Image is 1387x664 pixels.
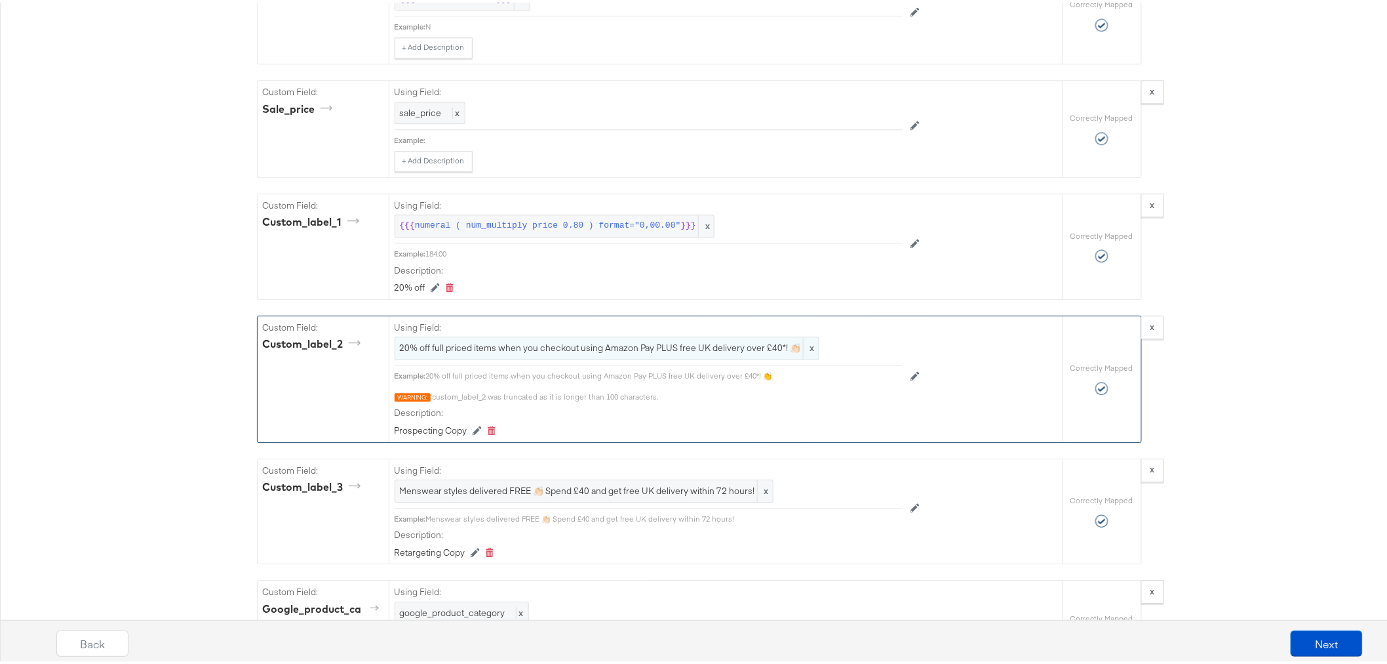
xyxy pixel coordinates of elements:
div: google_product_category [263,599,383,629]
span: sale_price [400,104,442,116]
span: numeral ( num_multiply price 0.80 ) format="0,00.00" [415,217,681,230]
div: 20% off full priced items when you checkout using Amazon Pay PLUS free UK delivery over £40*! 👏 [426,368,903,379]
div: Retargeting Copy [395,544,465,556]
button: x [1141,77,1164,101]
span: x [698,213,714,234]
div: Warning: [395,390,431,400]
div: 20% off [395,279,425,291]
label: Using Field: [395,583,903,596]
div: N [426,19,903,30]
label: Custom Field: [263,462,383,474]
label: Description: [395,262,903,274]
span: google_product_category [400,604,505,616]
label: Custom Field: [263,197,383,209]
div: Prospecting Copy [395,422,467,434]
button: + Add Description [395,148,473,169]
label: Using Field: [395,83,903,96]
div: custom_label_2 was truncated as it is longer than 100 characters. [433,389,903,400]
label: Using Field: [395,319,903,331]
label: Using Field: [395,462,903,474]
label: Correctly Mapped [1070,110,1133,121]
button: x [1141,456,1164,480]
div: Example: [395,368,426,379]
div: Example: [395,133,426,143]
label: Description: [395,404,903,417]
strong: x [1150,318,1155,330]
span: x [516,604,524,616]
span: {{{ [400,217,415,230]
button: Next [1291,628,1363,654]
div: sale_price [263,99,337,114]
div: Menswear styles delivered FREE 👏🏻 Spend £40 and get free UK delivery within 72 hours! [426,511,903,522]
span: 20% off full priced items when you checkout using Amazon Pay PLUS free UK delivery over £40*! 👏🏻 [400,339,814,352]
div: custom_label_1 [263,212,364,227]
button: Back [56,628,128,654]
button: x [1141,313,1164,337]
span: x [757,478,773,499]
div: custom_label_3 [263,477,365,492]
div: Example: [395,246,426,257]
label: Correctly Mapped [1070,493,1133,503]
div: 184.00 [426,246,903,257]
strong: x [1150,196,1155,208]
label: Description: [395,526,903,539]
span: }}} [681,217,696,230]
div: Example: [395,19,426,30]
button: + Add Description [395,35,473,56]
label: Correctly Mapped [1070,360,1133,371]
button: x [1141,191,1164,215]
span: x [803,335,819,356]
label: Custom Field: [263,583,383,596]
label: Custom Field: [263,83,383,96]
label: Correctly Mapped [1070,228,1133,239]
span: x [452,104,460,116]
div: custom_label_2 [263,334,365,349]
div: Example: [395,511,426,522]
strong: x [1150,83,1155,94]
strong: x [1150,583,1155,594]
label: Custom Field: [263,319,383,331]
span: Menswear styles delivered FREE 👏🏻 Spend £40 and get free UK delivery within 72 hours! [400,482,768,495]
strong: x [1150,461,1155,472]
label: Using Field: [395,197,903,209]
button: x [1141,577,1164,601]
